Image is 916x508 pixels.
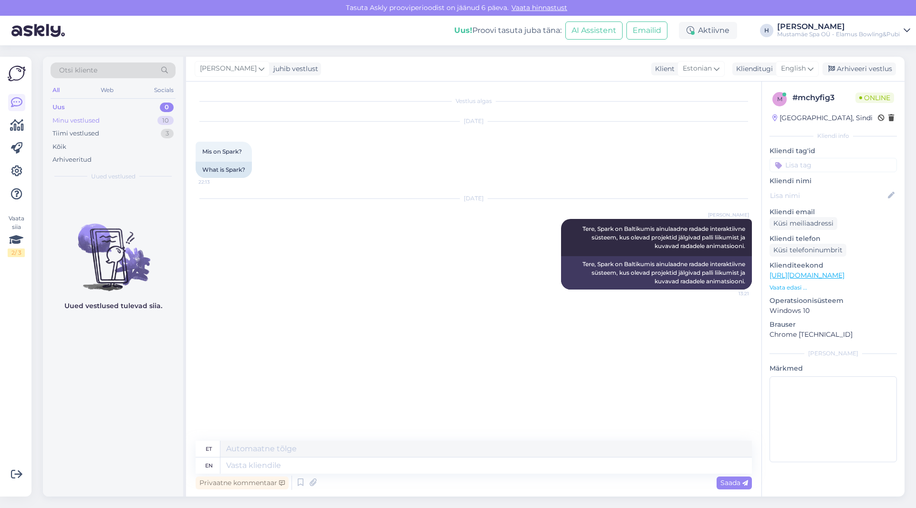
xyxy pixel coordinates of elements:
span: Tere, Spark on Baltikumis ainulaadne radade interaktiivne süsteem, kus olevad projektid jälgivad ... [583,225,747,249]
div: Vaata siia [8,214,25,257]
p: Vaata edasi ... [770,283,897,292]
span: Estonian [683,63,712,74]
span: Mis on Spark? [202,148,242,155]
div: Küsi meiliaadressi [770,217,837,230]
div: Proovi tasuta juba täna: [454,25,562,36]
div: Kõik [52,142,66,152]
span: [PERSON_NAME] [200,63,257,74]
p: Kliendi tag'id [770,146,897,156]
div: Web [99,84,115,96]
div: [PERSON_NAME] [770,349,897,358]
span: [PERSON_NAME] [708,211,749,218]
div: Klienditugi [732,64,773,74]
img: Askly Logo [8,64,26,83]
span: Saada [720,478,748,487]
span: Uued vestlused [91,172,135,181]
p: Kliendi email [770,207,897,217]
span: m [777,95,782,103]
div: Arhiveeritud [52,155,92,165]
p: Uued vestlused tulevad siia. [64,301,162,311]
div: Socials [152,84,176,96]
div: Uus [52,103,65,112]
div: juhib vestlust [270,64,318,74]
input: Lisa nimi [770,190,886,201]
p: Klienditeekond [770,260,897,270]
span: 22:13 [198,178,234,186]
div: Arhiveeri vestlus [822,62,896,75]
div: Privaatne kommentaar [196,477,289,489]
div: # mchyfig3 [792,92,855,104]
a: Vaata hinnastust [509,3,570,12]
span: Otsi kliente [59,65,97,75]
div: en [205,457,213,474]
span: Online [855,93,894,103]
div: 10 [157,116,174,125]
p: Kliendi telefon [770,234,897,244]
div: Mustamäe Spa OÜ - Elamus Bowling&Pubi [777,31,900,38]
div: [DATE] [196,194,752,203]
div: Küsi telefoninumbrit [770,244,846,257]
p: Operatsioonisüsteem [770,296,897,306]
span: 13:21 [713,290,749,297]
a: [URL][DOMAIN_NAME] [770,271,844,280]
p: Windows 10 [770,306,897,316]
div: Aktiivne [679,22,737,39]
div: [PERSON_NAME] [777,23,900,31]
p: Chrome [TECHNICAL_ID] [770,330,897,340]
div: et [206,441,212,457]
div: Vestlus algas [196,97,752,105]
div: [DATE] [196,117,752,125]
div: Tiimi vestlused [52,129,99,138]
p: Kliendi nimi [770,176,897,186]
img: No chats [43,207,183,292]
button: AI Assistent [565,21,623,40]
input: Lisa tag [770,158,897,172]
div: 3 [161,129,174,138]
div: 2 / 3 [8,249,25,257]
span: English [781,63,806,74]
div: Kliendi info [770,132,897,140]
p: Märkmed [770,363,897,373]
div: What is Spark? [196,162,252,178]
button: Emailid [626,21,667,40]
div: Klient [651,64,675,74]
p: Brauser [770,320,897,330]
a: [PERSON_NAME]Mustamäe Spa OÜ - Elamus Bowling&Pubi [777,23,910,38]
div: All [51,84,62,96]
b: Uus! [454,26,472,35]
div: 0 [160,103,174,112]
div: Tere, Spark on Baltikumis ainulaadne radade interaktiivne süsteem, kus olevad projektid jälgivad ... [561,256,752,290]
div: [GEOGRAPHIC_DATA], Sindi [772,113,873,123]
div: Minu vestlused [52,116,100,125]
div: H [760,24,773,37]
